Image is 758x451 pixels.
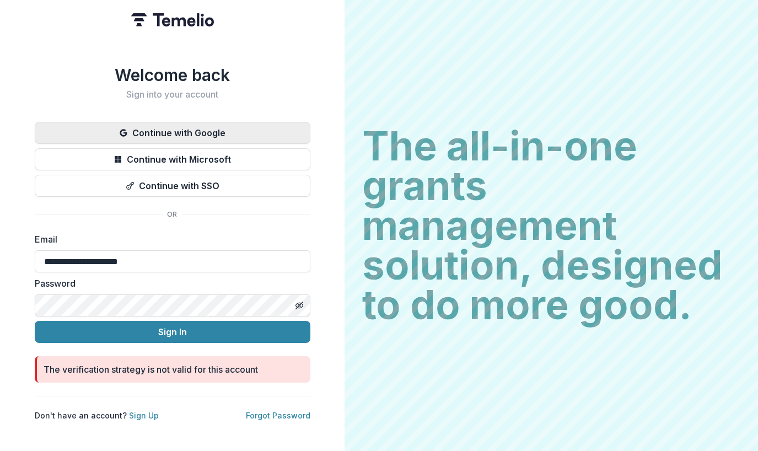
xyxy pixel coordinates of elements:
button: Toggle password visibility [291,297,308,314]
h2: Sign into your account [35,89,310,100]
h1: Welcome back [35,65,310,85]
a: Forgot Password [246,411,310,420]
img: Temelio [131,13,214,26]
a: Sign Up [129,411,159,420]
label: Email [35,233,304,246]
button: Continue with Google [35,122,310,144]
label: Password [35,277,304,290]
div: The verification strategy is not valid for this account [44,363,258,376]
button: Continue with SSO [35,175,310,197]
button: Continue with Microsoft [35,148,310,170]
p: Don't have an account? [35,410,159,421]
button: Sign In [35,321,310,343]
